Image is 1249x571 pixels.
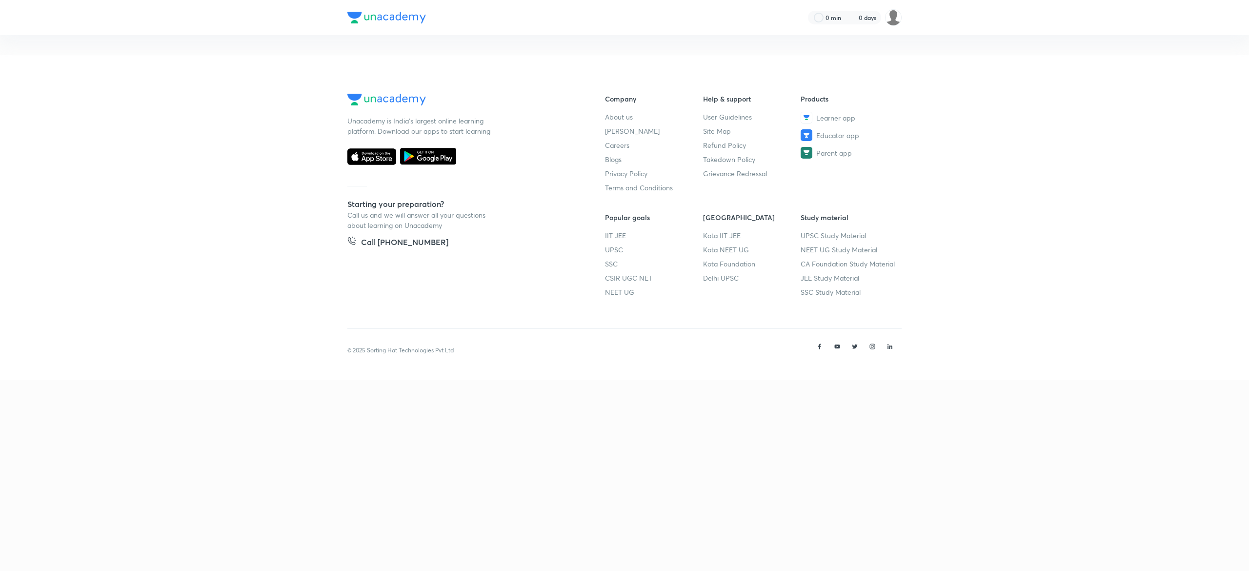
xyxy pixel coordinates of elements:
[605,273,703,283] a: CSIR UGC NET
[347,116,494,136] p: Unacademy is India’s largest online learning platform. Download our apps to start learning
[801,147,899,159] a: Parent app
[801,112,812,123] img: Learner app
[847,13,857,22] img: streak
[703,94,801,104] h6: Help & support
[703,273,801,283] a: Delhi UPSC
[801,273,899,283] a: JEE Study Material
[605,168,703,179] a: Privacy Policy
[801,287,899,297] a: SSC Study Material
[703,212,801,223] h6: [GEOGRAPHIC_DATA]
[801,94,899,104] h6: Products
[816,113,855,123] span: Learner app
[347,346,454,355] p: © 2025 Sorting Hat Technologies Pvt Ltd
[605,94,703,104] h6: Company
[885,9,902,26] img: Nilesh
[361,236,448,250] h5: Call [PHONE_NUMBER]
[801,245,899,255] a: NEET UG Study Material
[347,210,494,230] p: Call us and we will answer all your questions about learning on Unacademy
[703,230,801,241] a: Kota IIT JEE
[703,126,801,136] a: Site Map
[801,129,899,141] a: Educator app
[605,140,629,150] span: Careers
[801,129,812,141] img: Educator app
[605,140,703,150] a: Careers
[347,94,426,105] img: Company Logo
[605,154,703,164] a: Blogs
[703,259,801,269] a: Kota Foundation
[801,112,899,123] a: Learner app
[703,154,801,164] a: Takedown Policy
[605,259,703,269] a: SSC
[816,148,852,158] span: Parent app
[703,112,801,122] a: User Guidelines
[605,183,703,193] a: Terms and Conditions
[605,212,703,223] h6: Popular goals
[605,112,703,122] a: About us
[347,198,574,210] h5: Starting your preparation?
[605,126,703,136] a: [PERSON_NAME]
[801,212,899,223] h6: Study material
[816,130,859,141] span: Educator app
[801,147,812,159] img: Parent app
[801,259,899,269] a: CA Foundation Study Material
[703,168,801,179] a: Grievance Redressal
[347,94,574,108] a: Company Logo
[605,287,703,297] a: NEET UG
[347,236,448,250] a: Call [PHONE_NUMBER]
[605,245,703,255] a: UPSC
[347,12,426,23] img: Company Logo
[703,245,801,255] a: Kota NEET UG
[605,230,703,241] a: IIT JEE
[703,140,801,150] a: Refund Policy
[801,230,899,241] a: UPSC Study Material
